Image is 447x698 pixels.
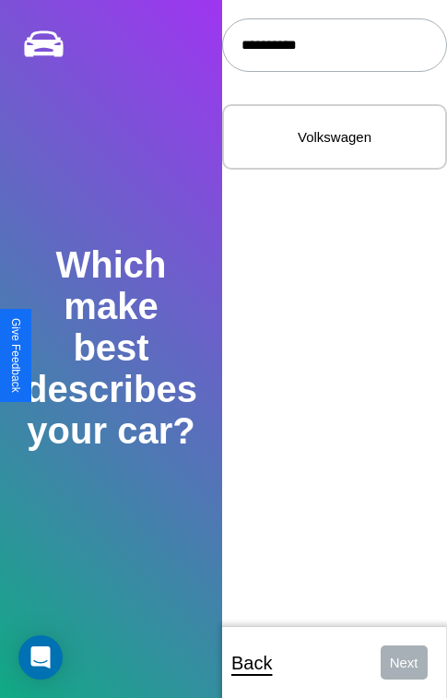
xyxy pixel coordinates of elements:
button: Next [381,645,428,680]
p: Volkswagen [242,124,427,149]
p: Back [231,646,272,680]
div: Give Feedback [9,318,22,393]
h2: Which make best describes your car? [22,244,200,452]
div: Open Intercom Messenger [18,635,63,680]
